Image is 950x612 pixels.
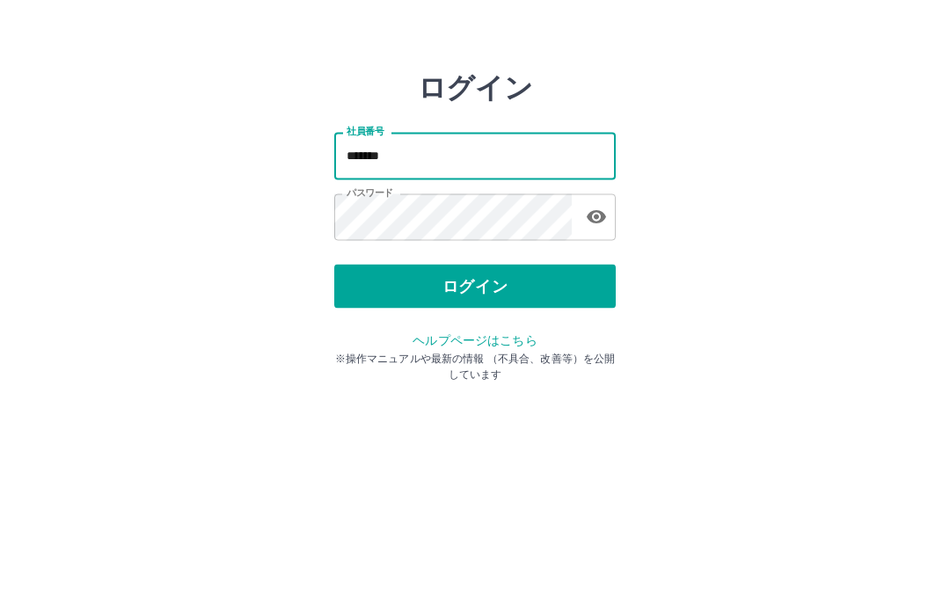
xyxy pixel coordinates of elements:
[413,373,537,387] a: ヘルプページはこちら
[334,304,616,348] button: ログイン
[334,390,616,422] p: ※操作マニュアルや最新の情報 （不具合、改善等）を公開しています
[347,164,384,178] label: 社員番号
[347,226,393,239] label: パスワード
[418,111,533,144] h2: ログイン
